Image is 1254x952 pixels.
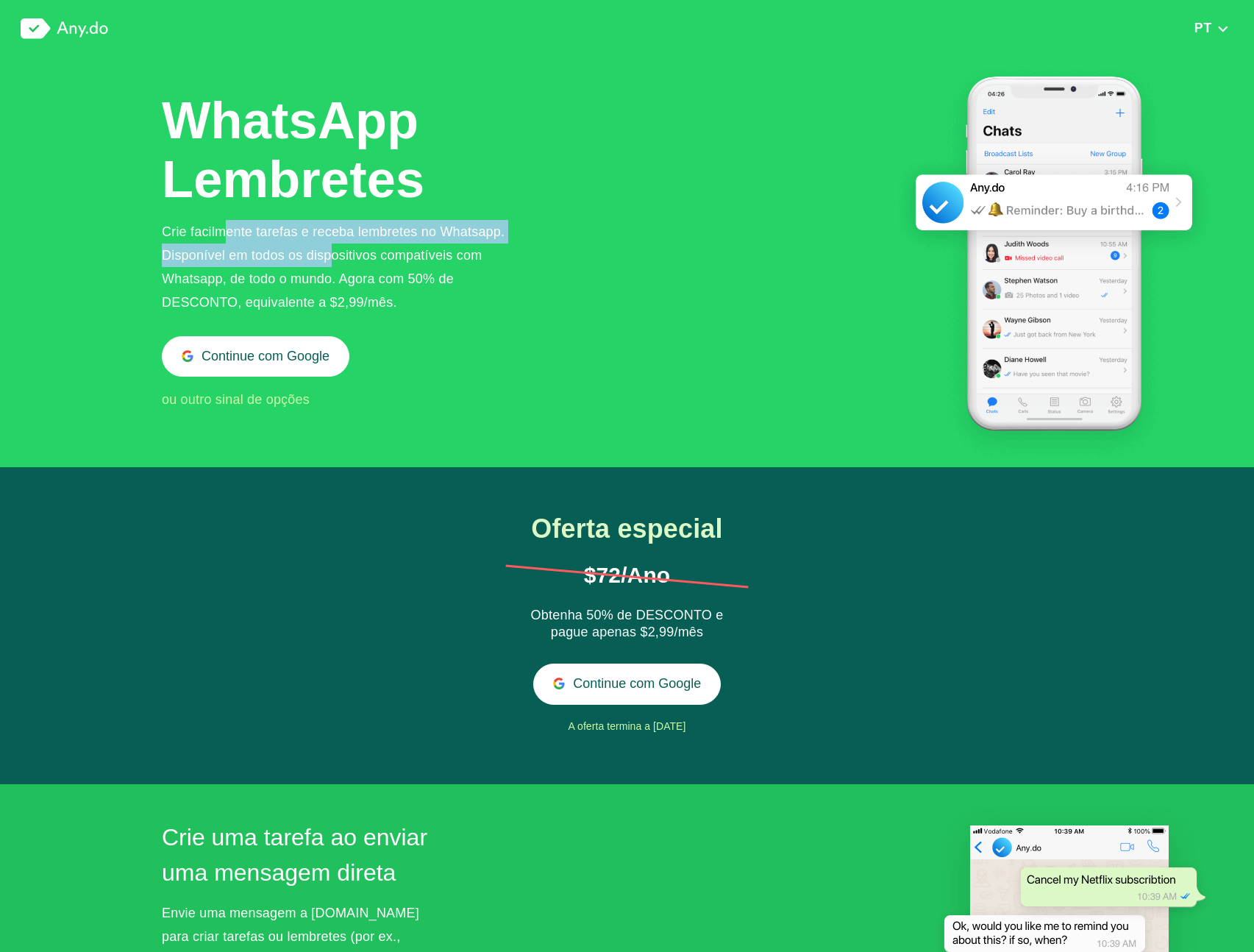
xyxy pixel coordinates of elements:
h1: WhatsApp Lembretes [162,91,434,209]
h1: $72/Ano [505,564,749,586]
h1: Oferta especial [491,514,763,544]
div: Crie facilmente tarefas e receba lembretes no Whatsapp. Disponível em todos os dispositivos compa... [162,220,519,314]
span: PT [1194,21,1212,35]
img: down [1216,24,1229,34]
span: ou outro sinal de opções [162,392,310,407]
button: Continue com Google [162,336,349,377]
div: Obtenha 50% de DESCONTO e pague apenas $2,99/mês [516,607,739,642]
h2: Crie uma tarefa ao enviar uma mensagem direta [162,820,434,890]
button: Continue com Google [533,664,721,704]
div: A oferta termina a [DATE] [452,716,802,738]
img: WhatsApp Lembretes [896,57,1212,467]
button: PT [1190,20,1233,36]
img: logo [21,18,108,39]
